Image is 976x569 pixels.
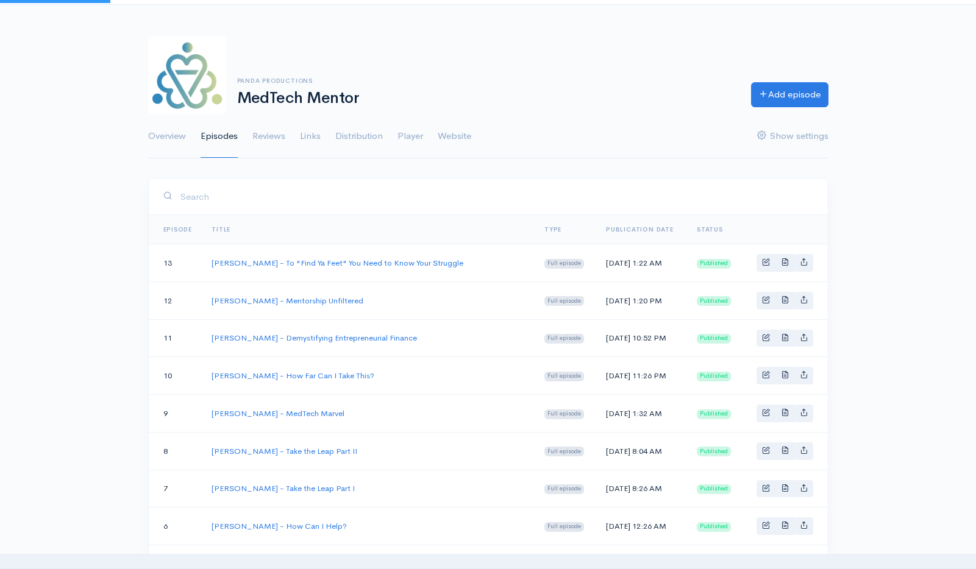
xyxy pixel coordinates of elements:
a: [PERSON_NAME] - How Can I Help? [212,521,347,531]
span: Edit episode [762,258,770,266]
a: Episodes [201,115,238,158]
td: 9 [149,395,202,433]
span: Published [697,409,731,419]
td: 7 [149,470,202,507]
span: Published [697,484,731,494]
span: Published [697,522,731,532]
a: Add episode [751,82,828,107]
a: [PERSON_NAME] - To "Find Ya Feet" You Need to Know Your Struggle [212,258,463,268]
td: [DATE] 11:26 PM [596,357,687,395]
td: [DATE] 12:26 AM [596,507,687,545]
span: Published [697,296,731,306]
span: Full episode [544,372,584,381]
span: Episode transcription [781,333,789,341]
a: [PERSON_NAME] - Demystifying Entrepreneurial Finance [212,333,417,343]
input: Search [180,184,813,209]
span: Episode transcription [781,408,789,416]
td: [DATE] 1:32 AM [596,395,687,433]
span: Episode transcription [781,484,789,492]
a: Share episode [794,292,813,309]
div: Basic example [757,367,813,384]
span: Published [697,334,731,344]
td: 6 [149,507,202,545]
a: Publication date [606,225,674,233]
span: Full episode [544,259,584,269]
a: Episode [163,225,193,233]
h6: Panda Productions [237,77,736,84]
div: Basic example [757,292,813,309]
span: Full episode [544,447,584,456]
span: Full episode [544,522,584,532]
a: Website [438,115,471,158]
a: Distribution [335,115,383,158]
span: Episode transcription [781,521,789,529]
td: [DATE] 8:04 AM [596,432,687,470]
a: Share episode [794,442,813,460]
span: Episode transcription [781,446,789,454]
a: Player [397,115,423,158]
td: [DATE] 1:22 AM [596,244,687,282]
a: Share episode [794,254,813,272]
span: Full episode [544,296,584,306]
a: [PERSON_NAME] - How Far Can I Take This? [212,370,374,381]
span: Edit episode [762,295,770,303]
span: Full episode [544,409,584,419]
td: 8 [149,432,202,470]
a: Links [300,115,321,158]
a: Share episode [794,517,813,535]
span: Edit episode [762,370,770,378]
div: Basic example [757,254,813,272]
td: 13 [149,244,202,282]
span: Status [697,225,723,233]
td: [DATE] 8:26 AM [596,470,687,507]
div: Basic example [757,517,813,535]
td: 10 [149,357,202,395]
a: Type [544,225,561,233]
span: Published [697,372,731,381]
span: Episode transcription [781,370,789,378]
a: Share episode [794,367,813,384]
div: Basic example [757,480,813,498]
span: Edit episode [762,521,770,529]
td: 11 [149,319,202,357]
span: Full episode [544,334,584,344]
span: Edit episode [762,446,770,454]
div: Basic example [757,330,813,347]
a: Title [212,225,230,233]
span: Edit episode [762,408,770,416]
span: Episode transcription [781,258,789,266]
td: 12 [149,281,202,319]
a: [PERSON_NAME] - Take the Leap Part II [212,446,357,456]
a: Overview [148,115,186,158]
span: Edit episode [762,484,770,492]
h1: MedTech Mentor [237,90,736,107]
span: Published [697,259,731,269]
a: Share episode [794,330,813,347]
span: Published [697,447,731,456]
a: [PERSON_NAME] - MedTech Marvel [212,408,344,419]
a: [PERSON_NAME] - Mentorship Unfiltered [212,295,363,306]
div: Basic example [757,405,813,422]
a: Show settings [757,115,828,158]
div: Basic example [757,442,813,460]
span: Episode transcription [781,295,789,303]
a: Share episode [794,405,813,422]
span: Edit episode [762,333,770,341]
td: [DATE] 10:52 PM [596,319,687,357]
a: [PERSON_NAME] - Take the Leap Part I [212,483,355,493]
a: Share episode [794,480,813,498]
span: Full episode [544,484,584,494]
a: Reviews [252,115,285,158]
td: [DATE] 1:20 PM [596,281,687,319]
